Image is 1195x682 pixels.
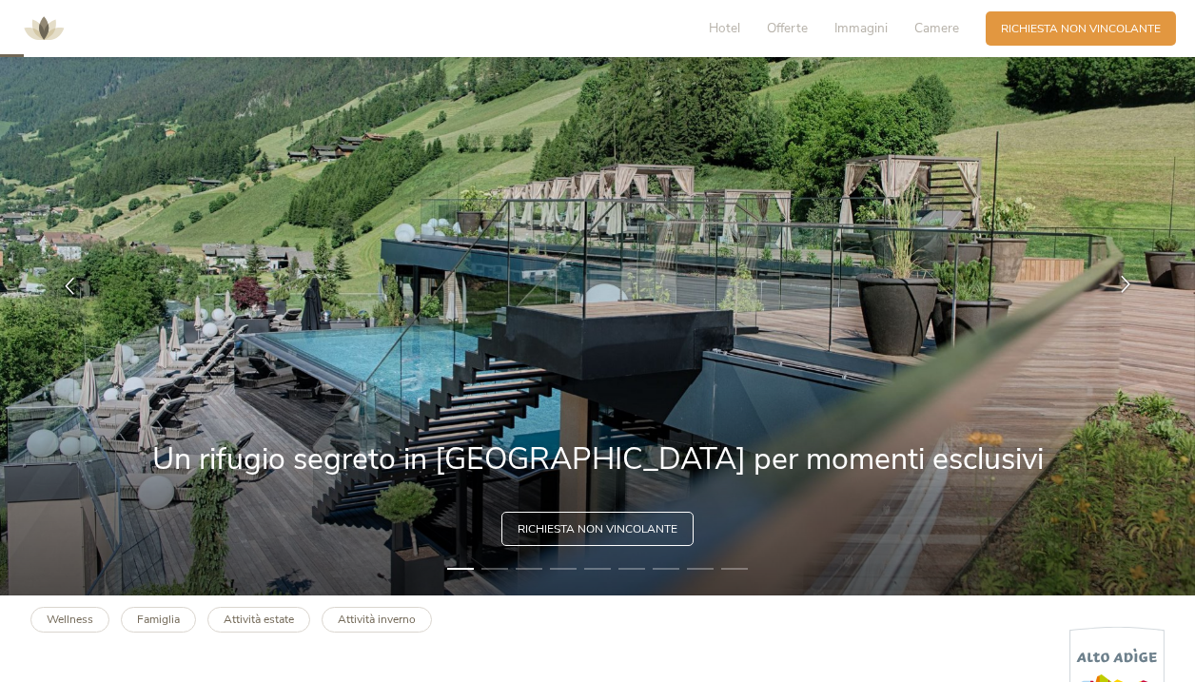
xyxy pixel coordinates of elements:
[224,612,294,627] b: Attività estate
[709,19,740,37] span: Hotel
[338,612,416,627] b: Attività inverno
[834,19,888,37] span: Immagini
[15,23,72,33] a: AMONTI & LUNARIS Wellnessresort
[137,612,180,627] b: Famiglia
[1001,21,1161,37] span: Richiesta non vincolante
[207,607,310,633] a: Attività estate
[47,612,93,627] b: Wellness
[30,607,109,633] a: Wellness
[518,521,677,537] span: Richiesta non vincolante
[322,607,432,633] a: Attività inverno
[767,19,808,37] span: Offerte
[121,607,196,633] a: Famiglia
[914,19,959,37] span: Camere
